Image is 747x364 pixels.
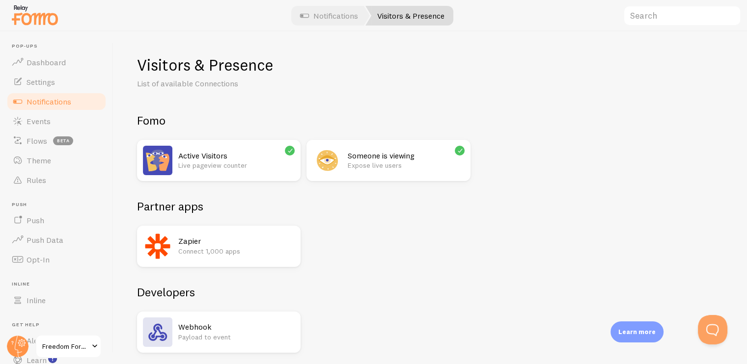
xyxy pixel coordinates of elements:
p: Connect 1,000 apps [178,246,295,256]
a: Freedom Formula [35,335,102,358]
img: Webhook [143,317,172,347]
span: Events [27,116,51,126]
a: Inline [6,290,107,310]
h1: Visitors & Presence [137,55,723,75]
img: Someone is viewing [312,146,342,175]
span: beta [53,136,73,145]
span: Settings [27,77,55,87]
div: Learn more [610,321,664,342]
h2: Webhook [178,322,295,332]
a: Settings [6,72,107,92]
span: Notifications [27,97,71,106]
p: List of available Connections [137,78,373,89]
span: Get Help [12,322,107,328]
p: Expose live users [348,160,464,170]
p: Payload to event [178,332,295,342]
a: Push Data [6,230,107,250]
p: Live pageview counter [178,160,295,170]
img: fomo-relay-logo-orange.svg [10,2,59,27]
span: Opt-In [27,255,50,264]
span: Push Data [27,235,63,245]
p: Learn more [618,327,656,337]
span: Inline [12,281,107,287]
span: Push [27,215,44,225]
h2: Developers [137,285,640,300]
a: Events [6,111,107,131]
a: Notifications [6,92,107,111]
h2: Active Visitors [178,151,295,161]
iframe: Help Scout Beacon - Open [698,315,727,344]
span: Freedom Formula [42,340,89,352]
img: Zapier [143,232,172,261]
a: Rules [6,170,107,190]
a: Alerts [6,331,107,350]
span: Flows [27,136,47,146]
a: Theme [6,151,107,170]
span: Inline [27,295,46,305]
a: Opt-In [6,250,107,269]
svg: <p>Watch New Feature Tutorials!</p> [48,354,57,363]
span: Dashboard [27,57,66,67]
span: Theme [27,156,51,165]
span: Rules [27,175,46,185]
span: Push [12,202,107,208]
a: Dashboard [6,52,107,72]
a: Flows beta [6,131,107,151]
h2: Fomo [137,113,640,128]
span: Pop-ups [12,43,107,50]
a: Push [6,210,107,230]
img: Active Visitors [143,146,172,175]
h2: Someone is viewing [348,151,464,161]
h2: Partner apps [137,199,640,214]
h2: Zapier [178,236,295,246]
